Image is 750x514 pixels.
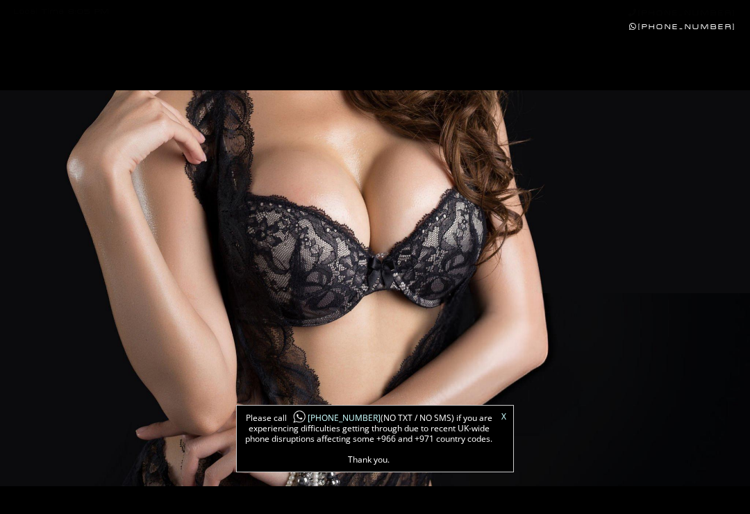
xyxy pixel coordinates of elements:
img: whatsapp-icon1.png [292,410,306,424]
div: Local Time 8:05 PM [14,8,110,16]
a: [PHONE_NUMBER] [628,8,736,17]
a: [PHONE_NUMBER] [629,22,736,31]
a: [PHONE_NUMBER] [287,412,381,424]
span: Please call (NO TXT / NO SMS) if you are experiencing difficulties getting through due to recent ... [244,413,494,465]
a: X [501,413,506,421]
